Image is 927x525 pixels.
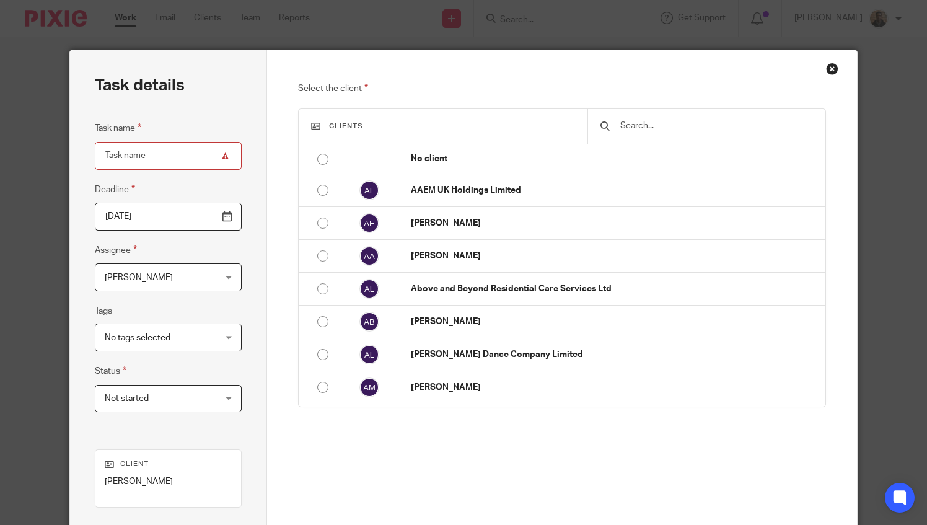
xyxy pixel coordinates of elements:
p: AAEM UK Holdings Limited [411,184,819,196]
div: Close this dialog window [826,63,838,75]
label: Assignee [95,243,137,257]
h2: Task details [95,75,185,96]
span: Not started [105,394,149,403]
p: [PERSON_NAME] [411,217,819,229]
img: svg%3E [359,180,379,200]
label: Tags [95,305,112,317]
p: [PERSON_NAME] [411,381,819,394]
img: svg%3E [359,246,379,266]
img: svg%3E [359,377,379,397]
img: svg%3E [359,345,379,364]
img: svg%3E [359,213,379,233]
input: Pick a date [95,203,241,231]
p: [PERSON_NAME] [105,475,231,488]
p: Select the client [298,81,826,96]
span: [PERSON_NAME] [105,273,173,282]
input: Search... [619,119,813,133]
p: No client [411,152,819,165]
p: Client [105,459,231,469]
p: Above and Beyond Residential Care Services Ltd [411,283,819,295]
input: Task name [95,142,241,170]
label: Status [95,364,126,378]
img: svg%3E [359,312,379,332]
p: [PERSON_NAME] [411,250,819,262]
label: Task name [95,121,141,135]
span: No tags selected [105,333,170,342]
span: Clients [329,123,363,130]
img: svg%3E [359,279,379,299]
label: Deadline [95,182,135,196]
p: [PERSON_NAME] [411,315,819,328]
p: [PERSON_NAME] Dance Company Limited [411,348,819,361]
